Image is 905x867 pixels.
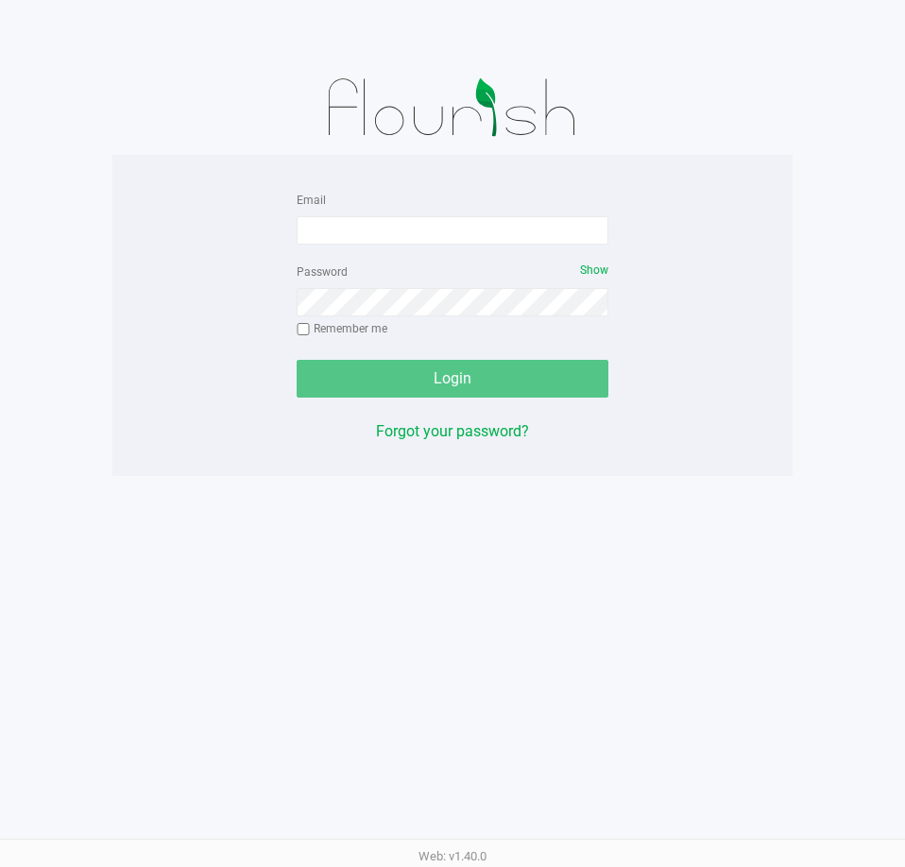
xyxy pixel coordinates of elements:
[376,420,529,443] button: Forgot your password?
[297,192,326,209] label: Email
[418,849,487,863] span: Web: v1.40.0
[297,263,348,280] label: Password
[580,263,608,277] span: Show
[297,323,310,336] input: Remember me
[297,320,387,337] label: Remember me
